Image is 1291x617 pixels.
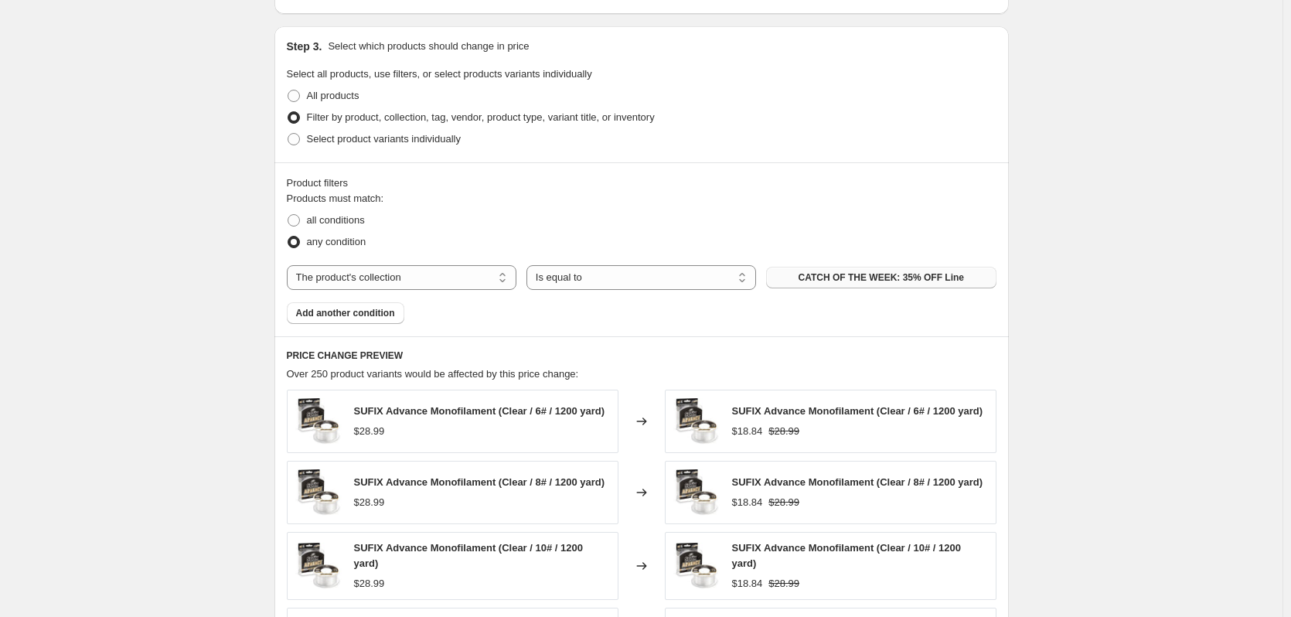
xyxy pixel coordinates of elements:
span: SUFIX Advance Monofilament (Clear / 10# / 1200 yard) [732,542,961,569]
button: CATCH OF THE WEEK: 35% OFF Line [766,267,996,288]
span: Over 250 product variants would be affected by this price change: [287,368,579,380]
img: SUFIX-Advance-Monofilament_80x.jpg [673,398,720,445]
div: $28.99 [354,576,385,591]
span: CATCH OF THE WEEK: 35% OFF Line [799,271,964,284]
span: Select all products, use filters, or select products variants individually [287,68,592,80]
strike: $28.99 [768,424,799,439]
p: Select which products should change in price [328,39,529,54]
div: $18.84 [732,424,763,439]
img: SUFIX-Advance-Monofilament_80x.jpg [673,469,720,516]
span: all conditions [307,214,365,226]
img: SUFIX-Advance-Monofilament_80x.jpg [295,398,342,445]
img: SUFIX-Advance-Monofilament_80x.jpg [673,543,720,589]
span: Filter by product, collection, tag, vendor, product type, variant title, or inventory [307,111,655,123]
h6: PRICE CHANGE PREVIEW [287,349,996,362]
div: $18.84 [732,495,763,510]
span: SUFIX Advance Monofilament (Clear / 8# / 1200 yard) [732,476,983,488]
div: $18.84 [732,576,763,591]
span: Products must match: [287,193,384,204]
span: SUFIX Advance Monofilament (Clear / 6# / 1200 yard) [354,405,605,417]
div: Product filters [287,176,996,191]
span: Select product variants individually [307,133,461,145]
span: All products [307,90,359,101]
h2: Step 3. [287,39,322,54]
span: SUFIX Advance Monofilament (Clear / 10# / 1200 yard) [354,542,583,569]
button: Add another condition [287,302,404,324]
strike: $28.99 [768,576,799,591]
span: SUFIX Advance Monofilament (Clear / 8# / 1200 yard) [354,476,605,488]
div: $28.99 [354,424,385,439]
img: SUFIX-Advance-Monofilament_80x.jpg [295,469,342,516]
img: SUFIX-Advance-Monofilament_80x.jpg [295,543,342,589]
div: $28.99 [354,495,385,510]
span: SUFIX Advance Monofilament (Clear / 6# / 1200 yard) [732,405,983,417]
strike: $28.99 [768,495,799,510]
span: Add another condition [296,307,395,319]
span: any condition [307,236,366,247]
